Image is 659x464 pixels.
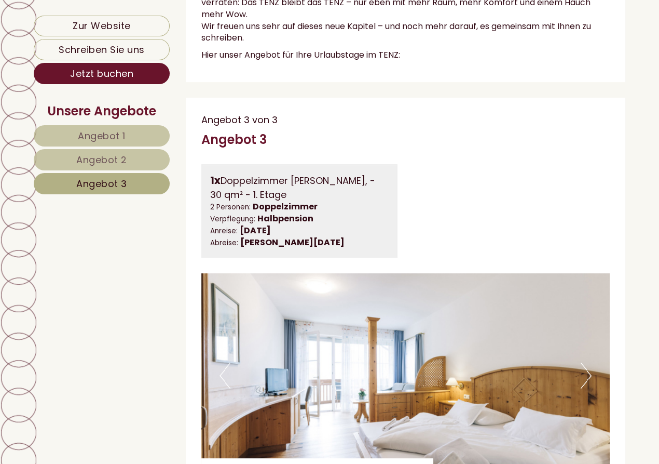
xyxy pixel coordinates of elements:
span: Angebot 2 [76,153,127,166]
b: [DATE] [240,224,271,236]
a: Schreiben Sie uns [34,39,170,60]
small: 2 Personen: [210,202,251,212]
button: Previous [219,363,230,389]
a: Jetzt buchen [34,63,170,84]
b: 1x [210,173,221,188]
b: Halbpension [257,213,313,224]
div: Hotel Tenz [16,32,180,41]
span: Angebot 1 [78,129,126,142]
button: Next [581,363,592,389]
div: Unsere Angebote [34,102,170,120]
b: Doppelzimmer [253,201,318,213]
button: Senden [340,271,409,292]
div: Guten Tag, wie können wir Ihnen helfen? [8,30,185,62]
small: Verpflegung: [210,214,255,224]
p: Hier unser Angebot für Ihre Urlaubstage im TENZ: [201,49,610,61]
div: Doppelzimmer [PERSON_NAME], - 30 qm² - 1. Etage [210,173,389,201]
small: Anreise: [210,226,238,236]
span: Angebot 3 [76,177,127,190]
small: 16:48 [16,52,180,60]
div: [DATE] [184,8,225,25]
b: [PERSON_NAME][DATE] [240,236,345,248]
a: Zur Website [34,16,170,36]
small: Abreise: [210,238,238,248]
div: Angebot 3 [201,131,267,149]
span: Angebot 3 von 3 [201,113,278,126]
